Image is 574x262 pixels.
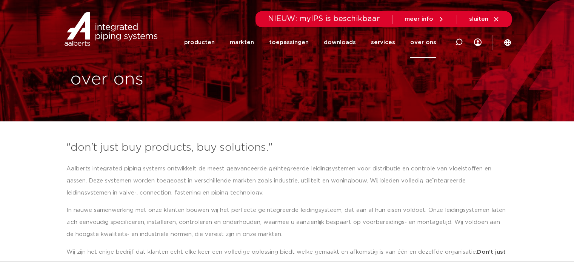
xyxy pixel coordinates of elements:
div: my IPS [474,27,482,58]
a: producten [184,27,215,58]
a: markten [230,27,254,58]
a: toepassingen [269,27,309,58]
a: downloads [324,27,356,58]
a: meer info [405,16,445,23]
h3: "don't just buy products, buy solutions." [66,140,508,155]
span: sluiten [469,16,488,22]
p: In nauwe samenwerking met onze klanten bouwen wij het perfecte geïntegreerde leidingsysteem, dat ... [66,204,508,241]
p: Aalberts integrated piping systems ontwikkelt de meest geavanceerde geïntegreerde leidingsystemen... [66,163,508,199]
a: over ons [410,27,436,58]
span: NIEUW: myIPS is beschikbaar [268,15,380,23]
a: services [371,27,395,58]
span: meer info [405,16,433,22]
a: sluiten [469,16,500,23]
nav: Menu [184,27,436,58]
h1: over ons [70,67,283,92]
